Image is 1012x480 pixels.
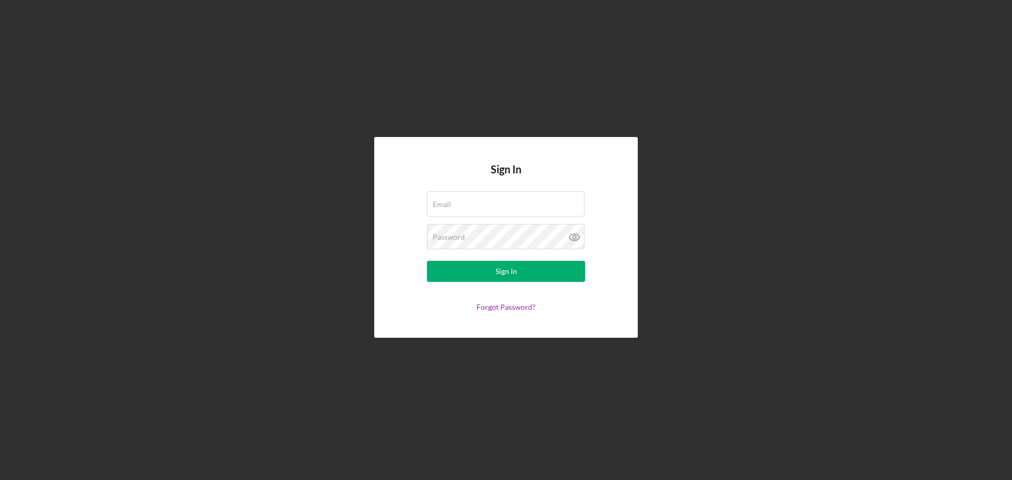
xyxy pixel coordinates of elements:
[476,302,536,311] a: Forgot Password?
[491,163,521,191] h4: Sign In
[433,233,465,241] label: Password
[427,261,585,282] button: Sign In
[433,200,451,209] label: Email
[495,261,517,282] div: Sign In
